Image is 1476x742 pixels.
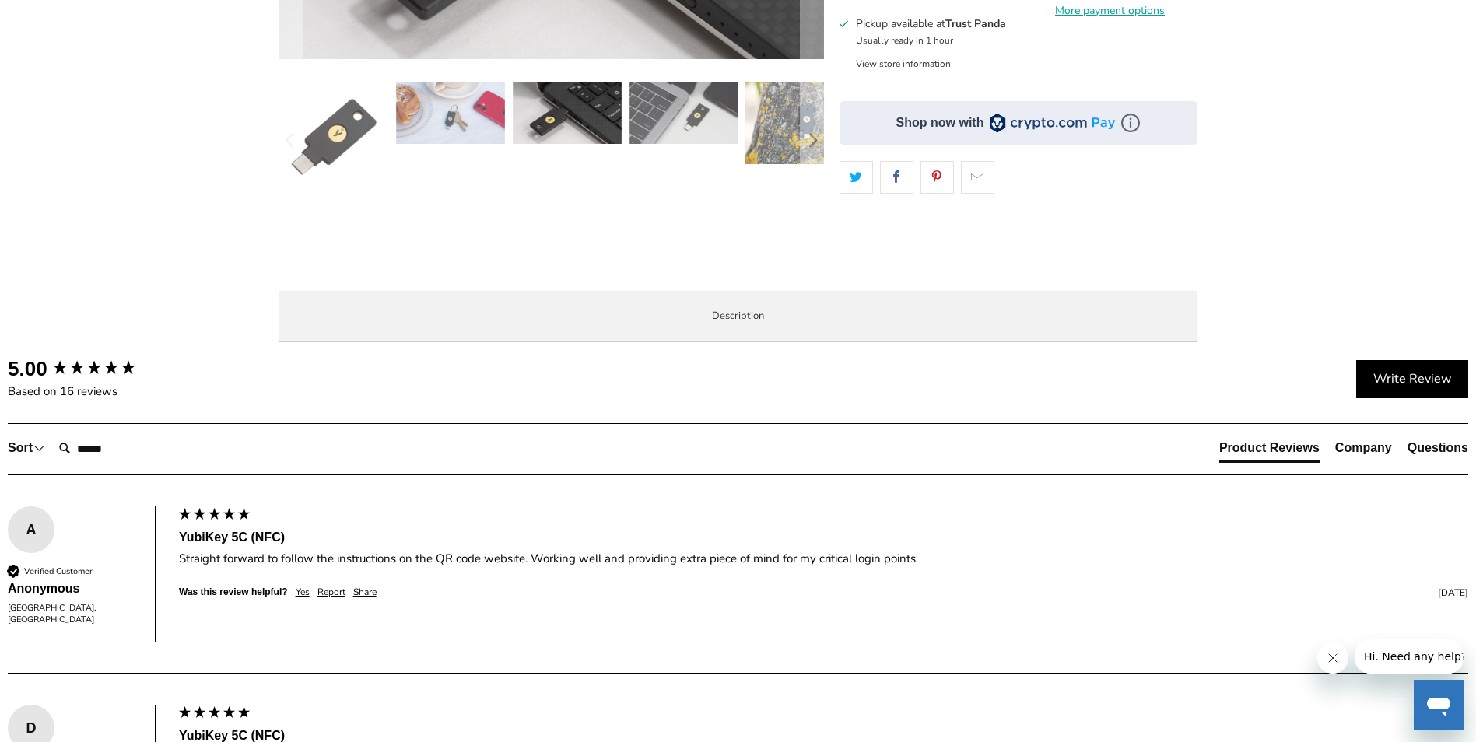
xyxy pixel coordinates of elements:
span: Hi. Need any help? [9,11,112,23]
div: Overall product rating out of 5: 5.00 [8,355,171,383]
label: Description [279,291,1197,343]
img: YubiKey 5C (NFC) - Trust Panda [396,82,505,144]
img: YubiKey 5C (NFC) - Trust Panda [513,82,622,144]
button: View store information [856,58,951,70]
div: Sort [8,439,45,457]
div: D [8,716,54,740]
b: Trust Panda [945,16,1006,31]
iframe: Reviews Widget [840,221,1197,272]
div: Product Reviews [1219,439,1320,457]
div: Was this review helpful? [179,586,288,599]
div: Share [353,586,377,599]
a: More payment options [1023,2,1197,19]
div: Write Review [1356,360,1468,399]
iframe: Button to launch messaging window [1414,680,1464,730]
div: 5.00 [8,355,47,383]
div: Reviews Tabs [1219,439,1468,471]
div: Anonymous [8,580,139,597]
div: [GEOGRAPHIC_DATA], [GEOGRAPHIC_DATA] [8,602,139,626]
div: Questions [1408,439,1468,457]
div: [DATE] [384,586,1468,600]
iframe: Message from company [1355,639,1464,674]
a: Share this on Pinterest [920,161,954,194]
img: YubiKey 5C (NFC) - Trust Panda [745,82,854,164]
div: Report [317,586,345,599]
div: Company [1335,439,1392,457]
h3: Pickup available at [856,16,1006,32]
button: Previous [279,82,303,199]
iframe: Close message [1317,642,1348,674]
div: Straight forward to follow the instructions on the QR code website. Working well and providing ex... [179,551,1468,567]
div: Shop now with [896,114,984,131]
div: YubiKey 5C (NFC) [179,529,1468,546]
button: Next [800,82,825,199]
small: Usually ready in 1 hour [856,34,953,47]
a: Email this to a friend [961,161,994,194]
a: Share this on Twitter [840,161,873,194]
img: YubiKey 5C (NFC) - Trust Panda [279,82,388,191]
div: 5 star rating [177,705,251,723]
a: Share this on Facebook [880,161,913,194]
div: Based on 16 reviews [8,383,171,400]
div: Verified Customer [24,565,93,577]
div: 5 star rating [177,506,251,525]
img: YubiKey 5C (NFC) - Trust Panda [629,82,738,144]
div: Yes [296,586,310,599]
input: Search [53,433,177,464]
div: A [8,518,54,541]
label: Search: [52,432,53,433]
div: 5.00 star rating [51,359,137,380]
